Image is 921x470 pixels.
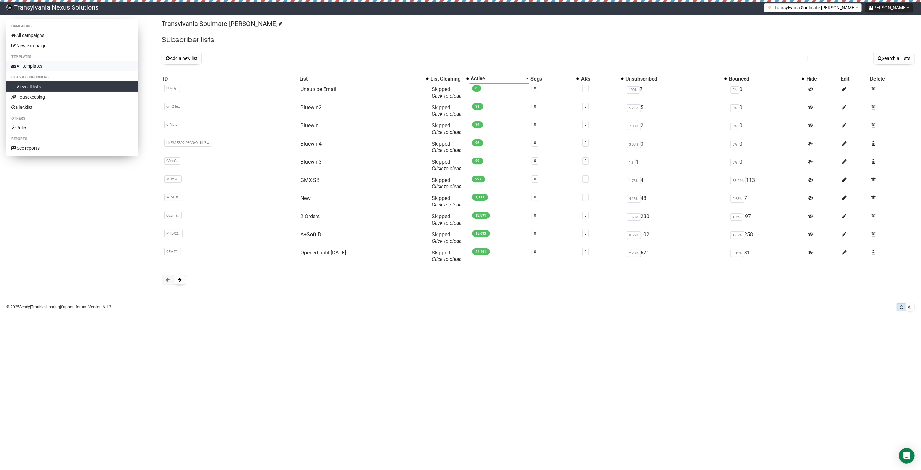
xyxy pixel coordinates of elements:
a: Housekeeping [6,92,138,102]
a: Blacklist [6,102,138,112]
span: 0 [472,85,481,92]
span: 24,461 [472,248,490,255]
a: 0 [534,104,536,109]
span: 94 [472,121,483,128]
th: ARs: No sort applied, activate to apply an ascending sort [580,74,624,84]
span: 2.28% [627,250,641,257]
div: Segs [530,76,573,82]
a: See reports [6,143,138,153]
li: Campaigns [6,22,138,30]
span: Skipped [432,86,462,99]
div: Active [471,76,523,82]
a: 0 [534,195,536,199]
a: 0 [534,231,536,236]
span: G0prC.. [164,157,180,165]
span: Skipped [432,250,462,262]
a: All campaigns [6,30,138,41]
span: 6fNEI.. [164,121,179,128]
div: ARs [581,76,618,82]
span: 4.13% [627,195,641,203]
span: 1.73% [627,177,641,184]
span: 91 [472,103,483,110]
th: Delete: No sort applied, sorting is disabled [869,74,915,84]
a: GMX SB [301,177,320,183]
span: 13,891 [472,212,490,219]
div: Bounced [729,76,799,82]
a: Click to clean [432,165,462,171]
a: 0 [585,231,586,236]
span: LirF6Z5892i93GDv0Il1ibZw [164,139,211,147]
th: Segs: No sort applied, activate to apply an ascending sort [529,74,580,84]
span: 1.63% [627,213,641,221]
td: 7 [624,84,728,102]
a: Troubleshooting [31,305,60,309]
span: 1% [627,159,636,166]
span: 5.21% [627,104,641,112]
a: All templates [6,61,138,71]
th: ID: No sort applied, sorting is disabled [162,74,298,84]
div: Unsubscribed [626,76,722,82]
th: Unsubscribed: No sort applied, activate to apply an ascending sort [624,74,728,84]
img: 586cc6b7d8bc403f0c61b981d947c989 [6,5,12,10]
td: 3 [624,138,728,156]
button: [PERSON_NAME] [865,3,913,12]
a: 0 [585,141,586,145]
span: 95MfT.. [164,248,181,255]
a: New campaign [6,41,138,51]
td: 1 [624,156,728,174]
a: 0 [534,250,536,254]
th: List: No sort applied, activate to apply an ascending sort [298,74,429,84]
a: Click to clean [432,129,462,135]
a: Transylvania Soulmate [PERSON_NAME] [162,20,281,28]
a: Bluewin4 [301,141,322,147]
div: List [299,76,423,82]
div: Open Intercom Messenger [899,448,915,464]
span: Skipped [432,141,462,153]
span: 1.4% [730,213,742,221]
td: 5 [624,102,728,120]
a: 2 Orders [301,213,320,219]
span: qmQTe.. [164,103,182,110]
div: List Cleaning [431,76,463,82]
span: 0.13% [730,250,744,257]
td: 0 [728,102,805,120]
span: 3.03% [627,141,641,148]
a: 0 [534,86,536,90]
th: List Cleaning: No sort applied, activate to apply an ascending sort [429,74,470,84]
span: 99 [472,158,483,164]
span: 0% [730,104,739,112]
td: 113 [728,174,805,193]
span: Skipped [432,104,462,117]
span: 1,113 [472,194,488,201]
a: New [301,195,311,201]
td: 571 [624,247,728,265]
span: 0% [730,86,739,94]
th: Active: Ascending sort applied, activate to apply a descending sort [470,74,529,84]
a: Bluewin2 [301,104,322,111]
a: Click to clean [432,183,462,190]
a: 0 [585,86,586,90]
td: 7 [728,193,805,211]
td: 0 [728,84,805,102]
a: 0 [585,123,586,127]
span: Skipped [432,195,462,208]
a: Click to clean [432,238,462,244]
span: Skipped [432,231,462,244]
a: Click to clean [432,147,462,153]
th: Hide: No sort applied, sorting is disabled [805,74,840,84]
a: 0 [585,104,586,109]
a: 0 [585,177,586,181]
span: Skipped [432,213,462,226]
td: 197 [728,211,805,229]
span: 0% [730,159,739,166]
a: Click to clean [432,202,462,208]
li: Others [6,115,138,123]
a: 0 [534,159,536,163]
span: PHDXQ.. [164,230,183,237]
a: Opened until [DATE] [301,250,346,256]
th: Edit: No sort applied, sorting is disabled [840,74,869,84]
a: 0 [534,141,536,145]
td: 0 [728,156,805,174]
span: 0% [730,141,739,148]
td: 230 [624,211,728,229]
